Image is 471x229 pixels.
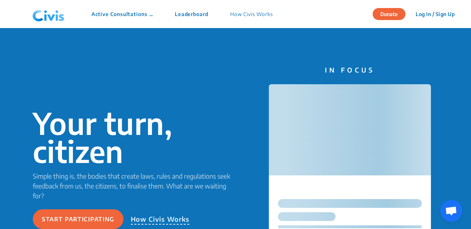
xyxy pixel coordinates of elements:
[373,10,411,17] a: Donate
[33,171,236,201] p: Simple thing is, the bodies that create laws, rules and regulations seek feedback from us, the ci...
[30,3,67,25] img: navlogo.png
[230,10,273,18] p: How Civis Works
[91,10,153,18] p: Active Consultations
[175,10,208,18] p: Leaderboard
[440,200,462,222] div: Open chat
[411,8,459,20] button: Log In / Sign Up
[373,8,405,20] button: Donate
[33,109,236,165] p: Your turn, citizen
[269,65,431,75] p: IN FOCUS
[131,214,190,225] p: How Civis Works
[33,209,123,229] button: Start participating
